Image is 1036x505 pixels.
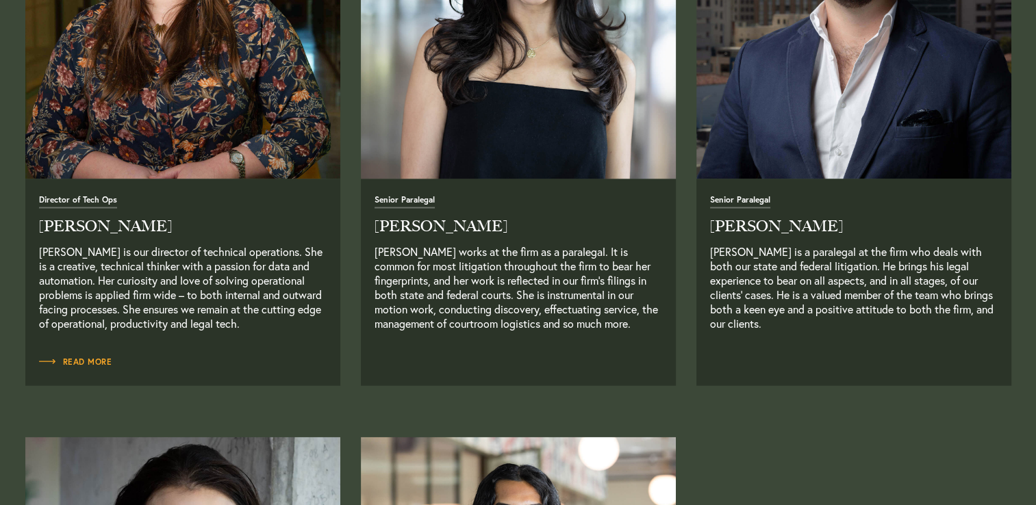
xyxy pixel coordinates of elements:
span: Director of Tech Ops [39,196,117,209]
h2: [PERSON_NAME] [710,219,998,234]
a: Read Full Bio [375,355,377,369]
h2: [PERSON_NAME] [39,219,327,234]
a: Read Full Bio [39,355,112,369]
a: Read Full Bio [710,355,713,369]
p: [PERSON_NAME] works at the firm as a paralegal. It is common for most litigation throughout the f... [375,244,662,345]
h2: [PERSON_NAME] [375,219,662,234]
span: Read More [39,358,112,366]
p: [PERSON_NAME] is our director of technical operations. She is a creative, technical thinker with ... [39,244,327,345]
a: Read Full Bio [39,194,327,345]
span: Senior Paralegal [710,196,770,209]
p: [PERSON_NAME] is a paralegal at the firm who deals with both our state and federal litigation. He... [710,244,998,345]
span: Senior Paralegal [375,196,435,209]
